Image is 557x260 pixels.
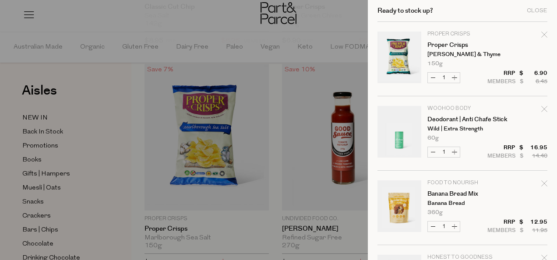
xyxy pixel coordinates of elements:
[427,42,495,48] a: Proper Crisps
[427,126,495,132] p: Wild | Extra Strength
[427,255,495,260] p: Honest to Goodness
[427,191,495,197] a: Banana Bread Mix
[427,61,443,67] span: 150g
[541,30,547,42] div: Remove Proper Crisps
[427,135,439,141] span: 60g
[541,179,547,191] div: Remove Banana Bread Mix
[427,116,495,123] a: Deodorant | Anti Chafe Stick
[377,7,433,14] h2: Ready to stock up?
[427,106,495,111] p: Woohoo Body
[427,200,495,206] p: Banana Bread
[427,180,495,186] p: Food to Nourish
[438,147,449,157] input: QTY Deodorant | Anti Chafe Stick
[527,8,547,14] div: Close
[438,73,449,83] input: QTY Proper Crisps
[427,32,495,37] p: Proper Crisps
[541,105,547,116] div: Remove Deodorant | Anti Chafe Stick
[427,52,495,57] p: [PERSON_NAME] & Thyme
[438,221,449,232] input: QTY Banana Bread Mix
[427,210,443,215] span: 360g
